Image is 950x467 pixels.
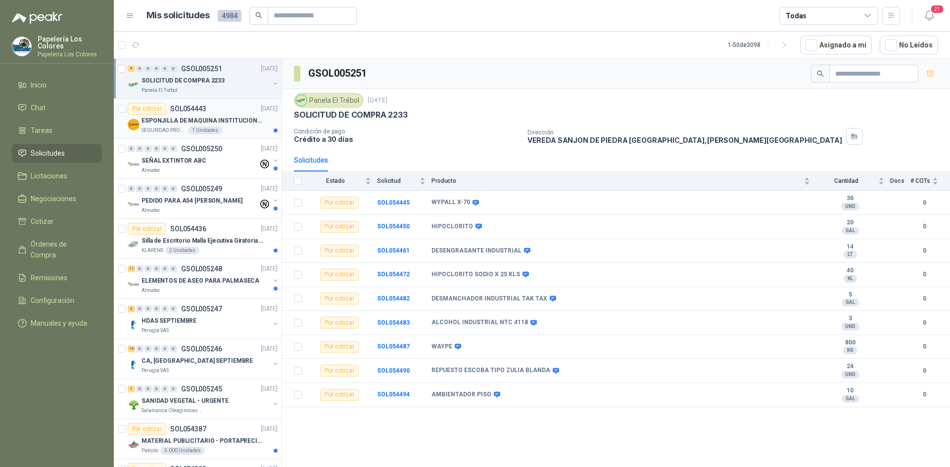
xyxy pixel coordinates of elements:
[31,125,52,136] span: Tareas
[136,265,143,272] div: 0
[181,65,222,72] p: GSOL005251
[170,145,177,152] div: 0
[377,171,431,191] th: Solicitud
[136,65,143,72] div: 0
[816,195,884,203] b: 36
[142,327,169,335] p: Perugia SAS
[170,425,206,432] p: SOL054387
[816,219,884,227] b: 20
[181,145,222,152] p: GSOL005250
[142,196,242,206] p: PEDIDO PARA A54 [PERSON_NAME]
[31,272,67,283] span: Remisiones
[128,305,135,312] div: 3
[431,223,473,231] b: HIPOCLORITO
[161,345,169,352] div: 0
[128,439,140,451] img: Company Logo
[31,216,53,227] span: Cotizar
[146,8,210,23] h1: Mis solicitudes
[31,295,74,306] span: Configuración
[128,159,140,170] img: Company Logo
[144,185,152,192] div: 0
[910,171,950,191] th: # COTs
[377,295,410,302] a: SOL054482
[377,367,410,374] b: SOL054490
[294,155,328,166] div: Solicitudes
[31,239,93,260] span: Órdenes de Compra
[377,319,410,326] b: SOL054483
[816,363,884,371] b: 24
[153,265,160,272] div: 0
[910,342,938,351] b: 0
[377,343,410,350] a: SOL054487
[12,167,102,185] a: Licitaciones
[910,222,938,231] b: 0
[816,177,876,184] span: Cantidad
[142,247,163,255] p: KLARENS
[910,198,938,208] b: 0
[161,185,169,192] div: 0
[128,399,140,411] img: Company Logo
[431,247,522,255] b: DESENGRASANTE INDUSTRIAL
[144,145,152,152] div: 0
[816,243,884,251] b: 14
[142,276,259,286] p: ELEMENTOS DE ASEO PARA PALMASECA
[144,65,152,72] div: 0
[377,199,410,206] b: SOL054445
[308,171,377,191] th: Estado
[816,291,884,299] b: 5
[128,423,166,435] div: Por cotizar
[261,425,278,434] p: [DATE]
[890,171,910,191] th: Docs
[308,177,363,184] span: Estado
[920,7,938,25] button: 21
[261,104,278,114] p: [DATE]
[38,51,102,57] p: Papeleria Los Colores
[128,79,140,90] img: Company Logo
[817,70,824,77] span: search
[261,144,278,154] p: [DATE]
[261,264,278,274] p: [DATE]
[128,223,166,235] div: Por cotizar
[181,305,222,312] p: GSOL005247
[142,316,196,326] p: HDAS SEPTIEMBRE
[728,37,792,53] div: 1 - 50 de 3098
[142,86,178,94] p: Panela El Trébol
[153,305,160,312] div: 0
[296,95,307,106] img: Company Logo
[910,390,938,399] b: 0
[181,345,222,352] p: GSOL005246
[431,171,816,191] th: Producto
[255,12,262,19] span: search
[12,76,102,94] a: Inicio
[136,145,143,152] div: 0
[261,384,278,394] p: [DATE]
[160,447,205,455] div: 5.000 Unidades
[128,183,280,214] a: 0 0 0 0 0 0 GSOL005249[DATE] Company LogoPEDIDO PARA A54 [PERSON_NAME]Almatec
[880,36,938,54] button: No Leídos
[170,305,177,312] div: 0
[153,345,160,352] div: 0
[910,366,938,376] b: 0
[170,185,177,192] div: 0
[377,271,410,278] a: SOL054472
[12,98,102,117] a: Chat
[142,367,169,375] p: Perugia SAS
[910,177,930,184] span: # COTs
[128,103,166,115] div: Por cotizar
[170,265,177,272] div: 0
[181,265,222,272] p: GSOL005248
[12,235,102,264] a: Órdenes de Compra
[144,305,152,312] div: 0
[142,436,265,446] p: MATERIAL PUBLICITARIO - PORTAPRECIOS VER ADJUNTO
[368,96,387,105] p: [DATE]
[128,265,135,272] div: 11
[128,143,280,174] a: 0 0 0 0 0 0 GSOL005250[DATE] Company LogoSEÑAL EXTINTOR ABCAlmatec
[161,385,169,392] div: 0
[142,287,160,295] p: Almatec
[844,275,857,283] div: KL
[128,199,140,211] img: Company Logo
[910,294,938,303] b: 0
